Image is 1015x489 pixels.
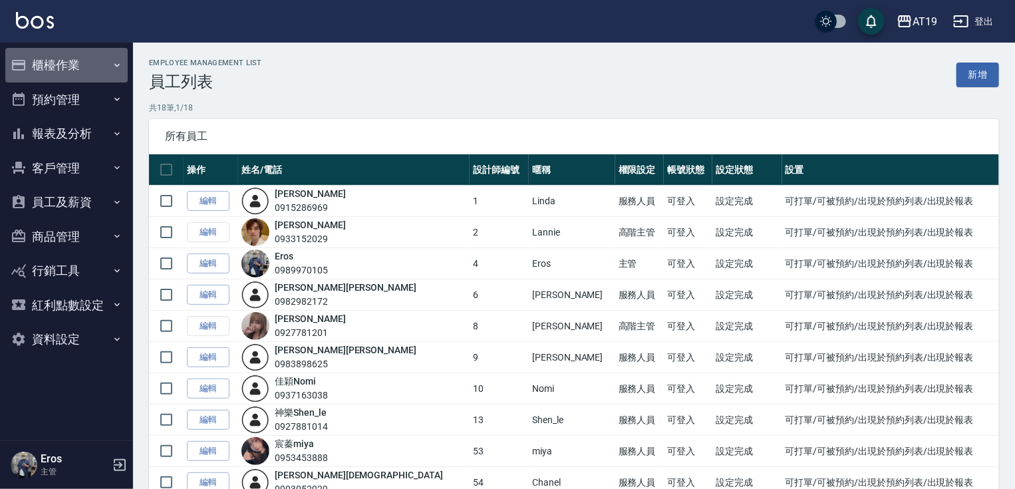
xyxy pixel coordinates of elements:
[275,389,328,403] div: 0937163038
[664,154,712,186] th: 帳號狀態
[11,452,37,478] img: Person
[470,342,529,373] td: 9
[16,12,54,29] img: Logo
[782,405,999,436] td: 可打單/可被預約/出現於預約列表/出現於報表
[187,191,229,212] a: 編輯
[275,263,328,277] div: 0989970105
[275,201,345,215] div: 0915286969
[5,220,128,254] button: 商品管理
[275,451,328,465] div: 0953453888
[664,311,712,342] td: 可登入
[470,186,529,217] td: 1
[782,311,999,342] td: 可打單/可被預約/出現於預約列表/出現於報表
[5,322,128,357] button: 資料設定
[241,406,269,434] img: user-login-man-human-body-mobile-person-512.png
[529,373,615,405] td: Nomi
[664,405,712,436] td: 可登入
[948,9,999,34] button: 登出
[275,188,345,199] a: [PERSON_NAME]
[149,102,999,114] p: 共 18 筆, 1 / 18
[615,405,664,436] td: 服務人員
[238,154,470,186] th: 姓名/電話
[782,342,999,373] td: 可打單/可被預約/出現於預約列表/出現於報表
[275,326,345,340] div: 0927781201
[241,437,269,465] img: avatar.jpeg
[470,311,529,342] td: 8
[712,342,782,373] td: 設定完成
[41,466,108,478] p: 主管
[470,436,529,467] td: 53
[529,436,615,467] td: miya
[615,154,664,186] th: 權限設定
[241,218,269,246] img: avatar.jpeg
[956,63,999,87] a: 新增
[664,186,712,217] td: 可登入
[712,217,782,248] td: 設定完成
[615,279,664,311] td: 服務人員
[615,311,664,342] td: 高階主管
[187,285,229,305] a: 編輯
[615,342,664,373] td: 服務人員
[149,59,262,67] h2: Employee Management List
[782,186,999,217] td: 可打單/可被預約/出現於預約列表/出現於報表
[529,311,615,342] td: [PERSON_NAME]
[275,295,416,309] div: 0982982172
[615,217,664,248] td: 高階主管
[913,13,937,30] div: AT19
[664,217,712,248] td: 可登入
[187,347,229,368] a: 編輯
[664,436,712,467] td: 可登入
[5,48,128,82] button: 櫃檯作業
[5,151,128,186] button: 客戶管理
[470,373,529,405] td: 10
[241,249,269,277] img: avatar.jpeg
[782,154,999,186] th: 設置
[712,405,782,436] td: 設定完成
[241,281,269,309] img: user-login-man-human-body-mobile-person-512.png
[165,130,983,143] span: 所有員工
[5,82,128,117] button: 預約管理
[664,279,712,311] td: 可登入
[529,248,615,279] td: Eros
[241,375,269,403] img: user-login-man-human-body-mobile-person-512.png
[241,187,269,215] img: user-login-man-human-body-mobile-person-512.png
[615,436,664,467] td: 服務人員
[275,313,345,324] a: [PERSON_NAME]
[529,154,615,186] th: 暱稱
[782,248,999,279] td: 可打單/可被預約/出現於預約列表/出現於報表
[187,410,229,430] a: 編輯
[5,253,128,288] button: 行銷工具
[5,288,128,323] button: 紅利點數設定
[712,279,782,311] td: 設定完成
[187,253,229,274] a: 編輯
[615,373,664,405] td: 服務人員
[529,186,615,217] td: Linda
[615,248,664,279] td: 主管
[529,405,615,436] td: Shen_le
[664,342,712,373] td: 可登入
[712,436,782,467] td: 設定完成
[41,452,108,466] h5: Eros
[241,343,269,371] img: user-login-man-human-body-mobile-person-512.png
[858,8,885,35] button: save
[470,217,529,248] td: 2
[275,251,293,261] a: Eros
[149,73,262,91] h3: 員工列表
[470,405,529,436] td: 13
[664,248,712,279] td: 可登入
[187,379,229,399] a: 編輯
[275,345,416,355] a: [PERSON_NAME][PERSON_NAME]
[615,186,664,217] td: 服務人員
[891,8,942,35] button: AT19
[529,217,615,248] td: Lannie
[275,420,328,434] div: 0927881014
[275,357,416,371] div: 0983898625
[712,186,782,217] td: 設定完成
[712,248,782,279] td: 設定完成
[470,279,529,311] td: 6
[275,282,416,293] a: [PERSON_NAME][PERSON_NAME]
[275,376,316,387] a: 佳穎Nomi
[5,185,128,220] button: 員工及薪資
[782,279,999,311] td: 可打單/可被預約/出現於預約列表/出現於報表
[529,279,615,311] td: [PERSON_NAME]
